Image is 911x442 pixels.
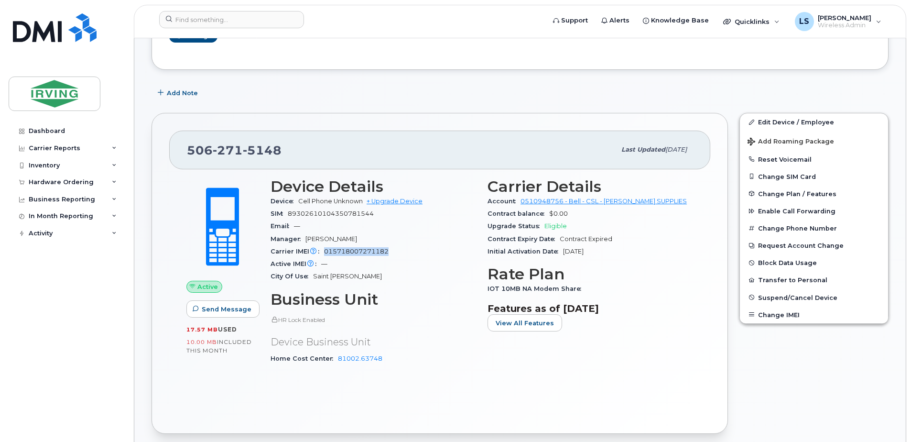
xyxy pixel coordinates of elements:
[496,319,554,328] span: View All Features
[488,198,521,205] span: Account
[740,220,888,237] button: Change Phone Number
[271,248,324,255] span: Carrier IMEI
[799,16,809,27] span: LS
[818,22,871,29] span: Wireless Admin
[549,210,568,217] span: $0.00
[488,314,562,331] button: View All Features
[758,190,836,197] span: Change Plan / Features
[665,146,687,153] span: [DATE]
[488,210,549,217] span: Contract balance
[488,248,563,255] span: Initial Activation Date
[488,285,586,292] span: IOT 10MB NA Modem Share
[186,339,217,345] span: 10.00 MB
[243,143,282,157] span: 5148
[271,198,298,205] span: Device
[187,143,282,157] span: 506
[488,265,693,283] h3: Rate Plan
[271,291,476,308] h3: Business Unit
[294,222,300,230] span: —
[740,168,888,185] button: Change SIM Card
[186,326,218,333] span: 17.57 MB
[305,235,357,243] span: [PERSON_NAME]
[488,235,560,243] span: Contract Expiry Date
[818,14,871,22] span: [PERSON_NAME]
[748,138,834,147] span: Add Roaming Package
[488,222,544,230] span: Upgrade Status
[561,16,588,25] span: Support
[740,185,888,202] button: Change Plan / Features
[186,300,260,318] button: Send Message
[298,198,363,205] span: Cell Phone Unknown
[740,271,888,288] button: Transfer to Personal
[271,222,294,230] span: Email
[651,16,709,25] span: Knowledge Base
[488,303,693,314] h3: Features as of [DATE]
[313,273,382,280] span: Saint [PERSON_NAME]
[338,355,382,362] a: 81002.63748
[735,18,770,25] span: Quicklinks
[271,178,476,195] h3: Device Details
[740,151,888,168] button: Reset Voicemail
[167,88,198,98] span: Add Note
[716,12,786,31] div: Quicklinks
[621,146,665,153] span: Last updated
[197,282,218,291] span: Active
[321,260,327,267] span: —
[367,198,423,205] a: + Upgrade Device
[271,316,476,324] p: HR Lock Enabled
[213,143,243,157] span: 271
[740,237,888,254] button: Request Account Change
[324,248,389,255] span: 015718007271182
[271,273,313,280] span: City Of Use
[218,326,237,333] span: used
[521,198,687,205] a: 0510948756 - Bell - CSL - [PERSON_NAME] SUPPLIES
[758,208,835,215] span: Enable Call Forwarding
[271,355,338,362] span: Home Cost Center
[740,254,888,271] button: Block Data Usage
[758,294,837,301] span: Suspend/Cancel Device
[271,260,321,267] span: Active IMEI
[152,84,206,101] button: Add Note
[271,235,305,243] span: Manager
[740,289,888,306] button: Suspend/Cancel Device
[740,202,888,220] button: Enable Call Forwarding
[488,178,693,195] h3: Carrier Details
[636,11,716,30] a: Knowledge Base
[740,113,888,131] a: Edit Device / Employee
[271,210,288,217] span: SIM
[186,338,252,354] span: included this month
[202,305,251,314] span: Send Message
[159,11,304,28] input: Find something...
[560,235,612,243] span: Contract Expired
[595,11,636,30] a: Alerts
[271,335,476,349] p: Device Business Unit
[740,306,888,323] button: Change IMEI
[546,11,595,30] a: Support
[544,222,567,230] span: Eligible
[563,248,584,255] span: [DATE]
[609,16,629,25] span: Alerts
[288,210,374,217] span: 89302610104350781544
[740,131,888,151] button: Add Roaming Package
[788,12,888,31] div: Lisa Soucy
